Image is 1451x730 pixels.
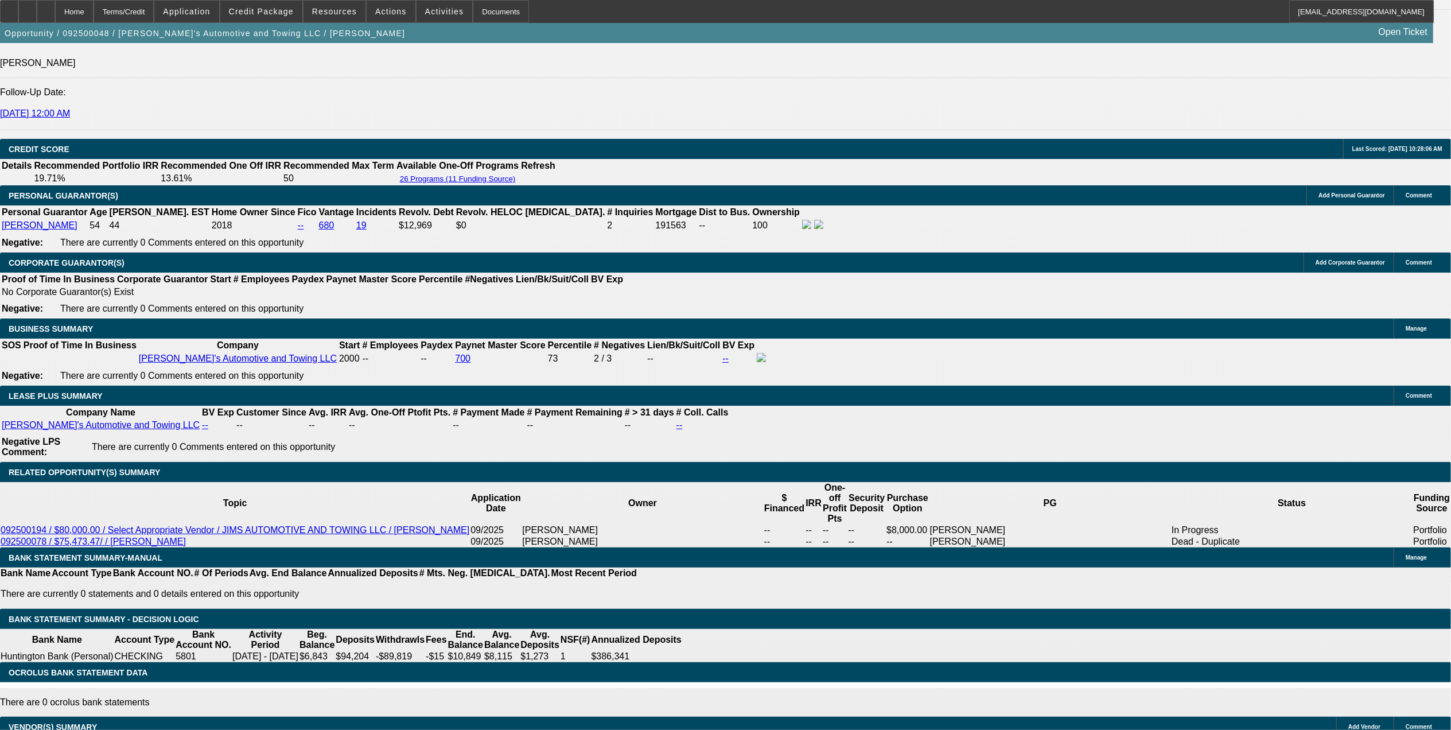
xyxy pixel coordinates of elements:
[1406,724,1432,730] span: Comment
[520,629,560,651] th: Avg. Deposits
[647,340,720,350] b: Lien/Bk/Suit/Coll
[194,568,249,579] th: # Of Periods
[356,220,367,230] a: 19
[722,340,754,350] b: BV Exp
[60,238,304,247] span: There are currently 0 Comments entered on this opportunity
[326,274,417,284] b: Paynet Master Score
[375,629,425,651] th: Withdrawls
[375,651,425,662] td: -$89,819
[398,219,454,232] td: $12,969
[110,207,209,217] b: [PERSON_NAME]. EST
[298,207,317,217] b: Fico
[23,340,137,351] th: Proof of Time In Business
[396,174,519,184] button: 26 Programs (11 Funding Source)
[9,553,162,562] span: BANK STATEMENT SUMMARY-MANUAL
[624,420,675,431] td: --
[484,629,520,651] th: Avg. Balance
[212,207,295,217] b: Home Owner Since
[175,629,232,651] th: Bank Account NO.
[202,407,234,417] b: BV Exp
[606,219,653,232] td: 2
[551,568,637,579] th: Most Recent Period
[548,340,592,350] b: Percentile
[520,651,560,662] td: $1,273
[764,536,806,547] td: --
[1,286,628,298] td: No Corporate Guarantor(s) Exist
[234,274,290,284] b: # Employees
[805,482,822,525] th: IRR
[886,536,929,547] td: --
[232,629,299,651] th: Activity Period
[847,482,886,525] th: Security Deposit
[160,173,282,184] td: 13.61%
[548,354,592,364] div: 73
[722,354,729,363] a: --
[522,536,763,547] td: [PERSON_NAME]
[396,160,520,172] th: Available One-Off Programs
[452,420,525,431] td: --
[309,407,347,417] b: Avg. IRR
[1171,536,1413,547] td: Dead - Duplicate
[9,391,103,401] span: LEASE PLUS SUMMARY
[802,220,811,229] img: facebook-icon.png
[655,219,698,232] td: 191563
[560,651,591,662] td: 1
[399,207,454,217] b: Revolv. Debt
[2,220,77,230] a: [PERSON_NAME]
[822,525,848,536] td: --
[236,420,307,431] td: --
[1,537,186,546] a: 092500078 / $75,473.47/ / [PERSON_NAME]
[327,568,418,579] th: Annualized Deposits
[89,219,107,232] td: 54
[1413,525,1451,536] td: Portfolio
[647,352,721,365] td: --
[470,482,522,525] th: Application Date
[527,420,623,431] td: --
[292,274,324,284] b: Paydex
[356,207,396,217] b: Incidents
[425,629,447,651] th: Fees
[283,160,395,172] th: Recommended Max Term
[1406,192,1432,199] span: Comment
[9,258,125,267] span: CORPORATE GUARANTOR(S)
[66,407,135,417] b: Company Name
[594,340,645,350] b: # Negatives
[339,352,360,365] td: 2000
[1348,724,1380,730] span: Add Vendor
[822,536,848,547] td: --
[421,340,453,350] b: Paydex
[217,340,259,350] b: Company
[1,589,637,599] p: There are currently 0 statements and 0 details entered on this opportunity
[594,354,645,364] div: 2 / 3
[154,1,219,22] button: Application
[929,482,1171,525] th: PG
[607,207,653,217] b: # Inquiries
[448,629,484,651] th: End. Balance
[339,340,360,350] b: Start
[299,629,335,651] th: Beg. Balance
[1352,146,1442,152] span: Last Scored: [DATE] 10:28:06 AM
[5,29,405,38] span: Opportunity / 092500048 / [PERSON_NAME]'s Automotive and Towing LLC / [PERSON_NAME]
[676,407,729,417] b: # Coll. Calls
[33,173,159,184] td: 19.71%
[220,1,302,22] button: Credit Package
[522,525,763,536] td: [PERSON_NAME]
[2,304,43,313] b: Negative:
[319,207,354,217] b: Vantage
[175,651,232,662] td: 5801
[1,525,469,535] a: 092500194 / $80,000.00 / Select Appropriate Vendor / JIMS AUTOMOTIVE AND TOWING LLC / [PERSON_NAME]
[1406,554,1427,561] span: Manage
[814,220,823,229] img: linkedin-icon.png
[283,173,395,184] td: 50
[425,651,447,662] td: -$15
[470,536,522,547] td: 09/2025
[455,340,545,350] b: Paynet Master Score
[2,238,43,247] b: Negative:
[60,371,304,380] span: There are currently 0 Comments entered on this opportunity
[484,651,520,662] td: $8,115
[210,274,231,284] b: Start
[752,207,800,217] b: Ownership
[90,207,107,217] b: Age
[1406,259,1432,266] span: Comment
[805,525,822,536] td: --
